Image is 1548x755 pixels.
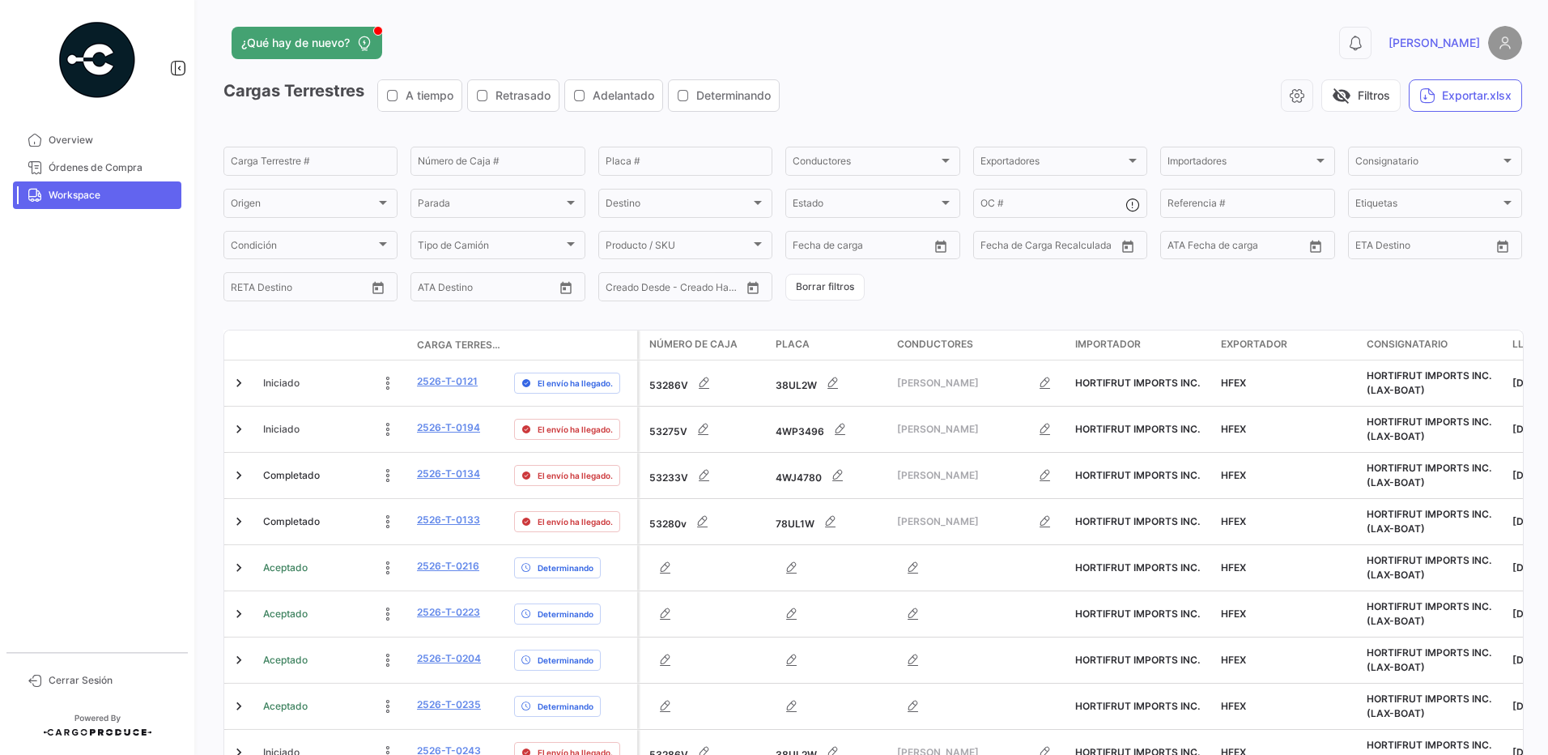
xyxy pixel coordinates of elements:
[696,87,771,104] span: Determinando
[776,337,810,352] span: Placa
[13,181,181,209] a: Workspace
[1355,200,1500,211] span: Etiquetas
[366,275,390,300] button: Open calendar
[1221,515,1246,527] span: HFEX
[891,331,1069,360] datatable-header-cell: Conductores
[1367,646,1491,673] span: HORTIFRUT IMPORTS INC. (LAX-BOAT)
[1396,242,1461,254] input: Hasta
[606,242,751,254] span: Producto / SKU
[538,700,593,713] span: Determinando
[263,468,320,483] span: Completado
[793,158,938,169] span: Conductores
[1360,331,1506,360] datatable-header-cell: Consignatario
[231,242,376,254] span: Condición
[776,367,884,399] div: 38UL2W
[1367,554,1491,581] span: HORTIFRUT IMPORTS INC. (LAX-BOAT)
[1075,561,1200,574] span: HORTIFRUT IMPORTS INC.
[1221,377,1246,389] span: HFEX
[417,559,479,574] a: 2526-T-0216
[980,242,1010,254] input: Desde
[1409,79,1522,112] button: Exportar.xlsx
[417,513,480,527] a: 2526-T-0133
[538,377,613,390] span: El envío ha llegado.
[508,339,637,352] datatable-header-cell: Delay Status
[1075,608,1200,620] span: HORTIFRUT IMPORTS INC.
[649,459,763,492] div: 53233V
[785,274,865,301] button: Borrar filtros
[1075,377,1200,389] span: HORTIFRUT IMPORTS INC.
[776,413,884,446] div: 4WP3496
[1075,654,1200,666] span: HORTIFRUT IMPORTS INC.
[606,284,666,295] input: Creado Desde
[980,158,1125,169] span: Exportadores
[1367,600,1491,627] span: HORTIFRUT IMPORTS INC. (LAX-BOAT)
[554,275,578,300] button: Open calendar
[1355,242,1384,254] input: Desde
[1075,469,1200,481] span: HORTIFRUT IMPORTS INC.
[231,200,376,211] span: Origen
[406,87,453,104] span: A tiempo
[271,284,336,295] input: Hasta
[1367,693,1491,719] span: HORTIFRUT IMPORTS INC. (LAX-BOAT)
[1303,234,1328,258] button: Open calendar
[929,234,953,258] button: Open calendar
[1075,515,1200,527] span: HORTIFRUT IMPORTS INC.
[418,284,467,295] input: ATA Desde
[263,699,308,714] span: Aceptado
[776,459,884,492] div: 4WJ4780
[565,80,662,111] button: Adelantado
[257,339,410,352] datatable-header-cell: Estado
[897,514,1029,529] span: [PERSON_NAME]
[1167,158,1312,169] span: Importadores
[741,275,765,300] button: Open calendar
[649,413,763,446] div: 53275V
[649,337,738,352] span: Número de Caja
[538,515,613,528] span: El envío ha llegado.
[231,606,247,622] a: Expand/Collapse Row
[1367,369,1491,396] span: HORTIFRUT IMPORTS INC. (LAX-BOAT)
[1075,700,1200,712] span: HORTIFRUT IMPORTS INC.
[897,468,1029,483] span: [PERSON_NAME]
[897,337,973,352] span: Conductores
[1389,35,1480,51] span: [PERSON_NAME]
[378,80,461,111] button: A tiempo
[49,673,175,688] span: Cerrar Sesión
[1228,242,1293,254] input: ATA Hasta
[417,420,480,435] a: 2526-T-0194
[1167,242,1217,254] input: ATA Desde
[231,284,260,295] input: Desde
[231,698,247,714] a: Expand/Collapse Row
[1221,654,1246,666] span: HFEX
[1221,423,1246,435] span: HFEX
[1488,26,1522,60] img: placeholder-user.png
[468,80,559,111] button: Retrasado
[231,514,247,530] a: Expand/Collapse Row
[417,651,481,666] a: 2526-T-0204
[1221,608,1246,620] span: HFEX
[231,560,247,576] a: Expand/Collapse Row
[13,126,181,154] a: Overview
[263,561,308,575] span: Aceptado
[769,331,891,360] datatable-header-cell: Placa
[418,200,563,211] span: Parada
[793,200,938,211] span: Estado
[1221,561,1246,574] span: HFEX
[1493,700,1532,739] iframe: Intercom live chat
[1367,337,1448,352] span: Consignatario
[1491,234,1515,258] button: Open calendar
[417,467,480,481] a: 2526-T-0134
[263,376,300,390] span: Iniciado
[1021,242,1086,254] input: Hasta
[593,87,654,104] span: Adelantado
[49,160,175,175] span: Órdenes de Compra
[1221,469,1246,481] span: HFEX
[1069,331,1214,360] datatable-header-cell: Importador
[231,467,247,484] a: Expand/Collapse Row
[1355,158,1500,169] span: Consignatario
[1214,331,1360,360] datatable-header-cell: Exportador
[1116,234,1140,258] button: Open calendar
[13,154,181,181] a: Órdenes de Compra
[538,469,613,482] span: El envío ha llegado.
[538,423,613,436] span: El envío ha llegado.
[231,652,247,668] a: Expand/Collapse Row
